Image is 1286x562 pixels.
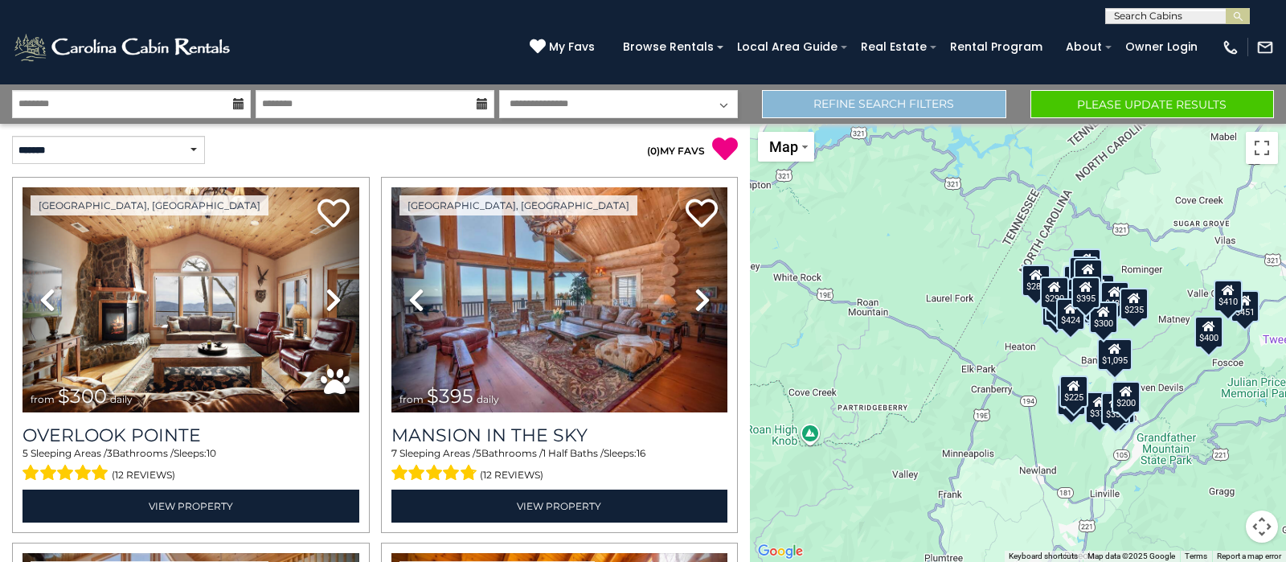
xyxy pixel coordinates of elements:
[207,447,216,459] span: 10
[647,145,660,157] span: ( )
[1217,552,1281,560] a: Report a map error
[647,145,705,157] a: (0)MY FAVS
[399,195,637,215] a: [GEOGRAPHIC_DATA], [GEOGRAPHIC_DATA]
[1088,302,1117,334] div: $300
[23,490,359,523] a: View Property
[112,465,175,486] span: (12 reviews)
[31,195,268,215] a: [GEOGRAPHIC_DATA], [GEOGRAPHIC_DATA]
[530,39,599,56] a: My Favs
[615,35,722,59] a: Browse Rentals
[1213,280,1242,312] div: $410
[853,35,935,59] a: Real Estate
[1185,552,1207,560] a: Terms
[1101,392,1130,425] div: $350
[391,425,728,446] a: Mansion In The Sky
[23,446,359,485] div: Sleeping Areas / Bathrooms / Sleeps:
[391,187,728,412] img: thumbnail_163263808.jpeg
[391,446,728,485] div: Sleeping Areas / Bathrooms / Sleeps:
[1194,315,1223,347] div: $400
[1256,39,1274,56] img: mail-regular-white.png
[23,425,359,446] a: Overlook Pointe
[391,447,397,459] span: 7
[1057,383,1086,415] div: $355
[31,393,55,405] span: from
[1246,511,1278,543] button: Map camera controls
[1009,551,1078,562] button: Keyboard shortcuts
[1222,39,1239,56] img: phone-regular-white.png
[317,197,350,232] a: Add to favorites
[480,465,543,486] span: (12 reviews)
[1059,375,1088,408] div: $225
[1056,298,1085,330] div: $424
[427,384,473,408] span: $395
[1073,281,1102,313] div: $545
[1117,35,1206,59] a: Owner Login
[762,90,1005,118] a: Refine Search Filters
[1111,381,1140,413] div: $200
[477,393,499,405] span: daily
[754,541,807,562] img: Google
[23,187,359,412] img: thumbnail_163477009.jpeg
[637,447,645,459] span: 16
[391,490,728,523] a: View Property
[1085,391,1114,423] div: $375
[1022,264,1051,296] div: $285
[1069,256,1098,288] div: $310
[1073,259,1102,291] div: $390
[729,35,846,59] a: Local Area Guide
[107,447,113,459] span: 3
[58,384,107,408] span: $300
[110,393,133,405] span: daily
[1119,288,1148,320] div: $235
[650,145,657,157] span: 0
[476,447,481,459] span: 5
[1230,289,1259,322] div: $451
[23,447,28,459] span: 5
[1087,552,1175,560] span: Map data ©2025 Google
[769,138,798,155] span: Map
[12,31,235,64] img: White-1-2.png
[1071,276,1100,308] div: $395
[1042,294,1071,326] div: $650
[942,35,1051,59] a: Rental Program
[758,132,814,162] button: Change map style
[399,393,424,405] span: from
[549,39,595,55] span: My Favs
[1100,281,1129,313] div: $430
[1030,90,1274,118] button: Please Update Results
[1246,132,1278,164] button: Toggle fullscreen view
[543,447,604,459] span: 1 Half Baths /
[754,541,807,562] a: Open this area in Google Maps (opens a new window)
[1072,248,1101,280] div: $325
[1040,277,1069,309] div: $290
[1058,35,1110,59] a: About
[686,197,718,232] a: Add to favorites
[1096,338,1132,371] div: $1,095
